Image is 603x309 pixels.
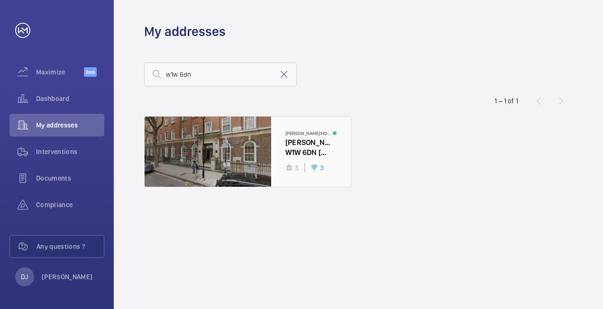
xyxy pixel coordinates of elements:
input: Search by address [144,63,297,86]
p: DJ [21,272,28,282]
h1: My addresses [144,23,226,40]
span: My addresses [36,120,104,130]
span: Any questions ? [37,242,104,251]
p: [PERSON_NAME] [42,272,93,282]
span: Interventions [36,147,104,156]
span: Beta [84,67,97,77]
span: Compliance [36,200,104,209]
span: Dashboard [36,94,104,103]
div: 1 – 1 of 1 [494,96,518,106]
span: Documents [36,173,104,183]
span: Maximize [36,67,84,77]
